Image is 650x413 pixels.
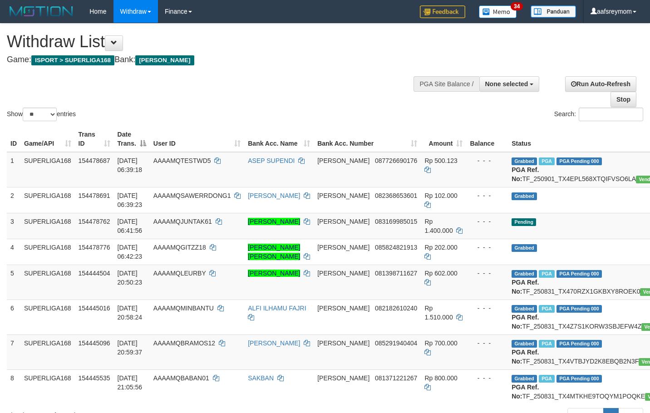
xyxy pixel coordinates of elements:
td: 2 [7,187,20,213]
img: Button%20Memo.svg [479,5,517,18]
span: Marked by aafmaleo [539,157,555,165]
span: ISPORT > SUPERLIGA168 [31,55,114,65]
td: SUPERLIGA168 [20,213,75,239]
b: PGA Ref. No: [512,383,539,400]
span: Rp 500.123 [424,157,457,164]
td: SUPERLIGA168 [20,187,75,213]
div: - - - [470,269,504,278]
span: Marked by aafheankoy [539,305,555,313]
a: [PERSON_NAME] [248,270,300,277]
span: None selected [485,80,528,88]
span: Grabbed [512,157,537,165]
span: 154478687 [79,157,110,164]
span: [PERSON_NAME] [317,339,369,347]
div: - - - [470,304,504,313]
span: Rp 700.000 [424,339,457,347]
span: Marked by aafheankoy [539,375,555,383]
span: 154445535 [79,374,110,382]
td: 1 [7,152,20,187]
span: Pending [512,218,536,226]
td: 7 [7,334,20,369]
span: Rp 1.400.000 [424,218,453,234]
div: - - - [470,374,504,383]
span: Copy 082182610240 to clipboard [375,305,417,312]
span: 154478776 [79,244,110,251]
span: Grabbed [512,340,537,348]
span: Grabbed [512,305,537,313]
span: Copy 085291940404 to clipboard [375,339,417,347]
span: AAAAMQGITZZ18 [153,244,206,251]
span: Rp 1.510.000 [424,305,453,321]
span: Copy 083169985015 to clipboard [375,218,417,225]
a: ALFI ILHAMU FAJRI [248,305,306,312]
span: Rp 602.000 [424,270,457,277]
th: ID [7,126,20,152]
h1: Withdraw List [7,33,424,51]
label: Search: [554,108,643,121]
div: PGA Site Balance / [414,76,479,92]
span: PGA Pending [556,340,602,348]
select: Showentries [23,108,57,121]
td: 6 [7,300,20,334]
label: Show entries [7,108,76,121]
td: SUPERLIGA168 [20,300,75,334]
span: [DATE] 06:39:18 [118,157,143,173]
span: PGA Pending [556,157,602,165]
a: [PERSON_NAME] [248,339,300,347]
span: [DATE] 21:05:56 [118,374,143,391]
span: [PERSON_NAME] [317,244,369,251]
td: SUPERLIGA168 [20,239,75,265]
div: - - - [470,156,504,165]
img: panduan.png [531,5,576,18]
span: Copy 081398711627 to clipboard [375,270,417,277]
span: 34 [511,2,523,10]
span: [DATE] 20:50:23 [118,270,143,286]
b: PGA Ref. No: [512,166,539,182]
span: [PERSON_NAME] [317,192,369,199]
span: AAAAMQSAWERRDONG1 [153,192,231,199]
th: Trans ID: activate to sort column ascending [75,126,114,152]
div: - - - [470,339,504,348]
span: 154444504 [79,270,110,277]
div: - - - [470,243,504,252]
span: [PERSON_NAME] [317,305,369,312]
span: Grabbed [512,244,537,252]
span: AAAAMQTESTWD5 [153,157,211,164]
span: [DATE] 20:59:37 [118,339,143,356]
img: Feedback.jpg [420,5,465,18]
td: SUPERLIGA168 [20,334,75,369]
span: PGA Pending [556,270,602,278]
div: - - - [470,217,504,226]
span: [PERSON_NAME] [317,374,369,382]
span: Marked by aafounsreynich [539,270,555,278]
span: [PERSON_NAME] [317,270,369,277]
th: Game/API: activate to sort column ascending [20,126,75,152]
span: [PERSON_NAME] [317,157,369,164]
span: Rp 102.000 [424,192,457,199]
span: AAAAMQMINBANTU [153,305,214,312]
span: 154478762 [79,218,110,225]
span: 154445096 [79,339,110,347]
th: Date Trans.: activate to sort column descending [114,126,150,152]
span: Grabbed [512,375,537,383]
td: 4 [7,239,20,265]
a: Run Auto-Refresh [565,76,636,92]
img: MOTION_logo.png [7,5,76,18]
td: 8 [7,369,20,404]
a: Stop [611,92,636,107]
th: Balance [466,126,508,152]
span: [PERSON_NAME] [135,55,194,65]
td: 5 [7,265,20,300]
td: SUPERLIGA168 [20,152,75,187]
td: SUPERLIGA168 [20,265,75,300]
span: Grabbed [512,192,537,200]
span: [DATE] 06:39:23 [118,192,143,208]
span: Marked by aafheankoy [539,340,555,348]
span: Rp 800.000 [424,374,457,382]
a: SAKBAN [248,374,274,382]
input: Search: [579,108,643,121]
span: [PERSON_NAME] [317,218,369,225]
span: AAAAMQJUNTAK61 [153,218,212,225]
span: AAAAMQLEURBY [153,270,206,277]
span: [DATE] 20:58:24 [118,305,143,321]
